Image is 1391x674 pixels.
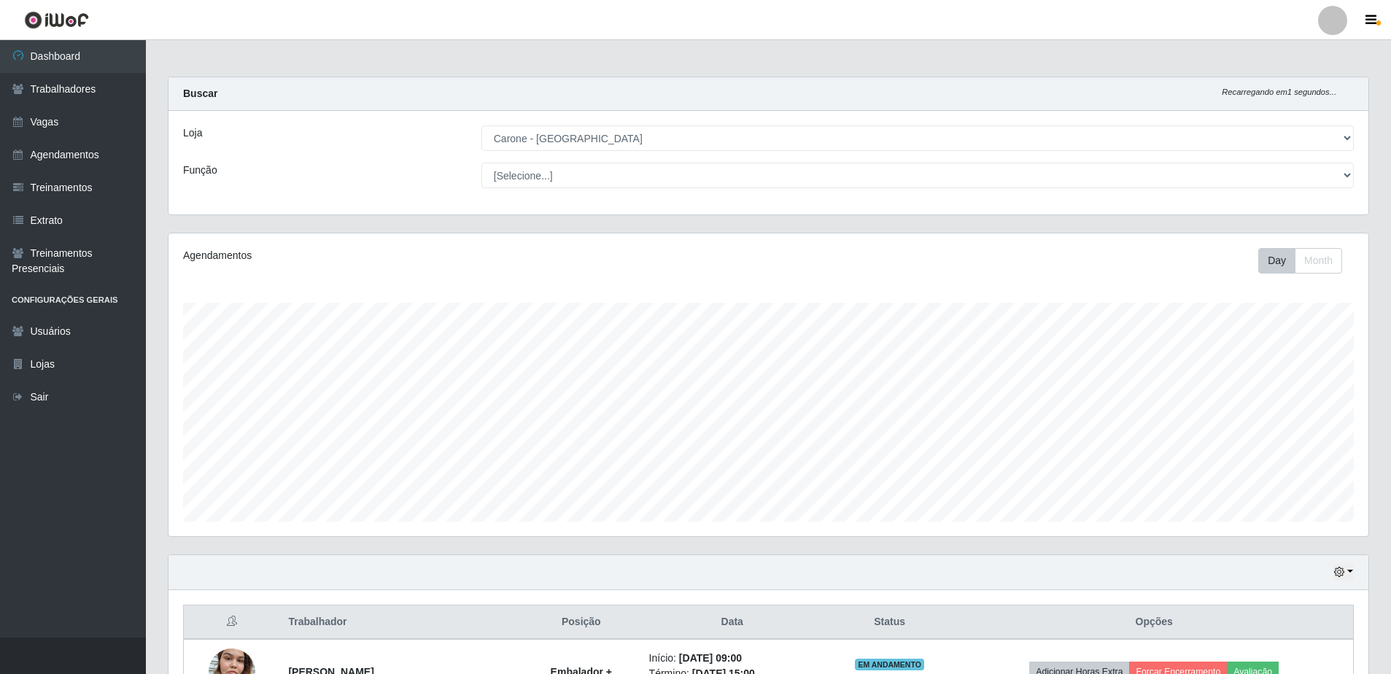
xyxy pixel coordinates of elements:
[640,605,824,640] th: Data
[955,605,1353,640] th: Opções
[824,605,956,640] th: Status
[522,605,640,640] th: Posição
[1222,88,1336,96] i: Recarregando em 1 segundos...
[649,651,815,666] li: Início:
[183,163,217,178] label: Função
[855,659,924,670] span: EM ANDAMENTO
[183,125,202,141] label: Loja
[1258,248,1295,274] button: Day
[183,88,217,99] strong: Buscar
[1258,248,1354,274] div: Toolbar with button groups
[279,605,522,640] th: Trabalhador
[679,652,742,664] time: [DATE] 09:00
[183,248,658,263] div: Agendamentos
[1295,248,1342,274] button: Month
[1258,248,1342,274] div: First group
[24,11,89,29] img: CoreUI Logo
